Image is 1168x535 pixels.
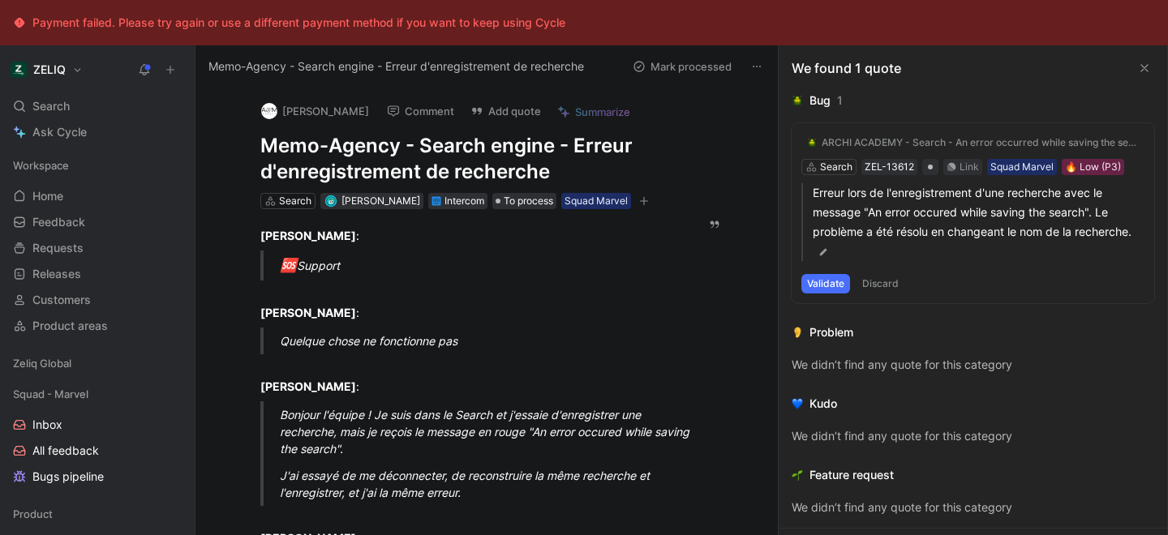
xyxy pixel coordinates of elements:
a: Customers [6,288,188,312]
div: We didn’t find any quote for this category [792,355,1154,374]
div: : [260,361,674,395]
h1: ZELIQ [33,62,66,77]
img: 🌱 [792,469,803,481]
p: Erreur lors de l'enregistrement d'une recherche avec le message "An error occured while saving th... [813,183,1144,261]
button: Add quote [463,100,548,122]
div: Payment failed. Please try again or use a different payment method if you want to keep using Cycle [32,13,565,32]
span: Summarize [575,105,630,119]
div: Feature request [809,465,894,485]
div: J'ai essayé de me déconnecter, de reconstruire la même recherche et l'enregistrer, et j'ai la mêm... [280,467,693,501]
a: Product areas [6,314,188,338]
button: logo[PERSON_NAME] [254,99,376,123]
div: 1 [837,91,843,110]
span: Ask Cycle [32,122,87,142]
div: : [260,227,674,244]
span: Feedback [32,214,85,230]
div: ARCHI ACADEMY - Search - An error occurred while saving the search [822,136,1139,149]
div: Workspace [6,153,188,178]
div: Bonjour l'équipe ! Je suis dans le Search et j'essaie d'enregistrer une recherche, mais je reçois... [280,406,693,457]
div: Intercom [444,193,484,209]
span: [PERSON_NAME] [341,195,420,207]
img: 💙 [792,398,803,409]
a: Requests [6,236,188,260]
span: To process [504,193,553,209]
strong: [PERSON_NAME] [260,306,356,319]
span: Squad - Marvel [13,386,88,402]
span: Product areas [32,318,108,334]
button: Validate [801,274,850,293]
a: Home [6,184,188,208]
button: 🪲ARCHI ACADEMY - Search - An error occurred while saving the search [801,133,1144,152]
div: We didn’t find any quote for this category [792,426,1154,446]
img: avatar [326,196,335,205]
span: All feedback [32,443,99,459]
a: Releases [6,262,188,286]
a: Bugs pipeline [6,464,188,489]
img: 🪲 [807,138,817,148]
img: ZELIQ [11,62,27,78]
div: Bug [809,91,831,110]
span: 🆘 [280,257,297,273]
a: Inbox [6,413,188,437]
div: Squad - Marvel [6,382,188,406]
button: ZELIQZELIQ [6,58,87,81]
h1: Memo-Agency - Search engine - Erreur d'enregistrement de recherche [260,133,674,185]
div: We didn’t find any quote for this category [792,498,1154,517]
div: Kudo [809,394,837,413]
span: Bugs pipeline [32,469,104,485]
strong: [PERSON_NAME] [260,379,356,393]
span: Product [13,506,53,522]
span: Home [32,188,63,204]
div: We found 1 quote [792,58,901,78]
div: Zeliq Global [6,351,188,380]
div: Support [280,255,693,276]
span: Customers [32,292,91,308]
div: To process [492,193,556,209]
div: Product [6,502,188,526]
a: Feedback [6,210,188,234]
span: Inbox [32,417,62,433]
span: Search [32,96,70,116]
span: Zeliq Global [13,355,71,371]
img: pen.svg [818,246,829,258]
span: Requests [32,240,84,256]
div: Search [279,193,311,209]
img: 👂 [792,327,803,338]
button: Comment [380,100,462,122]
div: Squad Marvel [565,193,628,209]
strong: [PERSON_NAME] [260,229,356,242]
button: Discard [857,274,904,293]
button: Mark processed [625,55,739,78]
div: Problem [809,323,853,342]
div: : [260,287,674,321]
button: Summarize [550,101,638,123]
div: Squad - MarvelInboxAll feedbackBugs pipeline [6,382,188,489]
span: Memo-Agency - Search engine - Erreur d'enregistrement de recherche [208,57,584,76]
span: Releases [32,266,81,282]
a: Ask Cycle [6,120,188,144]
img: logo [261,103,277,119]
a: All feedback [6,439,188,463]
div: Zeliq Global [6,351,188,375]
div: Product [6,502,188,531]
div: Quelque chose ne fonctionne pas [280,332,693,349]
div: Search [6,94,188,118]
span: Workspace [13,157,69,173]
img: 🪲 [792,95,803,106]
